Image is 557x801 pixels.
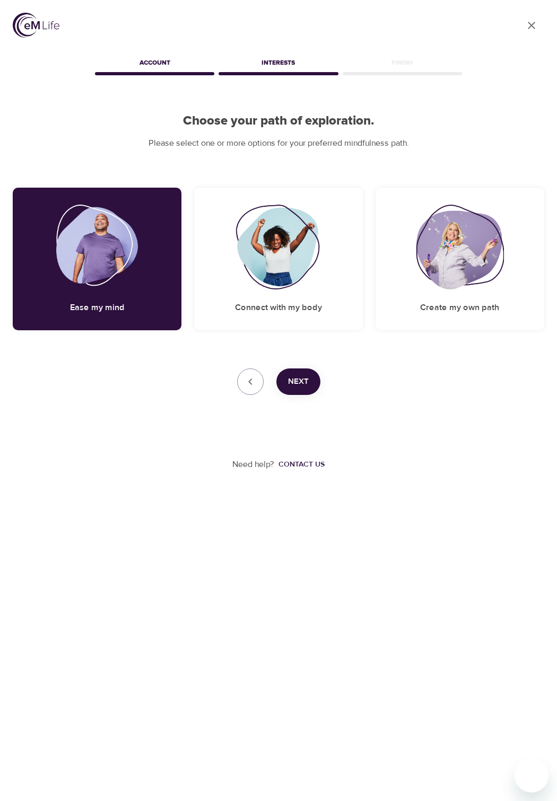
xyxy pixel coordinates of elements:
h5: Ease my mind [70,302,125,313]
p: Please select one or more options for your preferred mindfulness path. [13,137,544,149]
h5: Connect with my body [235,302,322,313]
div: Contact us [278,459,325,470]
button: Next [276,368,320,395]
span: Next [288,375,309,389]
iframe: Knapp för att öppna meddelandefönstret [515,759,549,793]
a: Contact us [274,459,325,470]
div: Connect with my bodyConnect with my body [194,188,363,330]
img: Ease my mind [56,205,138,289]
img: logo [13,13,59,38]
img: Create my own path [416,205,504,289]
div: Create my own pathCreate my own path [376,188,544,330]
div: Ease my mindEase my mind [13,188,181,330]
a: close [519,13,544,38]
img: Connect with my body [236,205,321,289]
h5: Create my own path [420,302,499,313]
h2: Choose your path of exploration. [13,113,544,129]
p: Need help? [232,459,274,471]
